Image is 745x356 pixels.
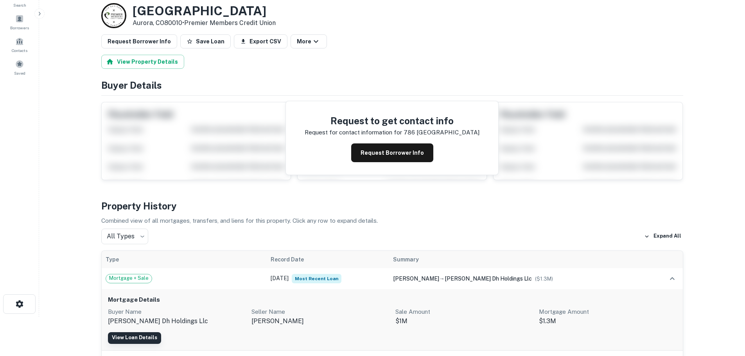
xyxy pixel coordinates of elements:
[706,293,745,331] iframe: Chat Widget
[2,57,37,78] a: Saved
[101,55,184,69] button: View Property Details
[539,307,677,317] p: Mortgage Amount
[404,128,479,137] p: 786 [GEOGRAPHIC_DATA]
[267,251,389,268] th: Record Date
[180,34,231,48] button: Save Loan
[251,307,389,317] p: Seller Name
[393,275,439,282] span: [PERSON_NAME]
[291,34,327,48] button: More
[13,2,26,8] span: Search
[133,18,276,28] p: Aurora, CO80010 •
[106,274,152,282] span: Mortgage + Sale
[108,307,246,317] p: Buyer Name
[535,276,553,282] span: ($ 1.3M )
[395,307,533,317] p: Sale Amount
[2,34,37,55] a: Contacts
[101,199,683,213] h4: Property History
[666,272,679,285] button: expand row
[101,34,177,48] button: Request Borrower Info
[108,295,677,304] h6: Mortgage Details
[642,231,683,242] button: Expand All
[292,274,341,283] span: Most Recent Loan
[12,47,27,54] span: Contacts
[251,317,389,326] p: [PERSON_NAME]
[305,114,479,128] h4: Request to get contact info
[234,34,287,48] button: Export CSV
[184,19,276,27] a: Premier Members Credit Union
[445,275,532,282] span: [PERSON_NAME] dh holdings llc
[539,317,677,326] p: $1.3M
[389,251,650,268] th: Summary
[10,25,29,31] span: Borrowers
[395,317,533,326] p: $1M
[108,332,161,344] a: View Loan Details
[133,4,276,18] h3: [GEOGRAPHIC_DATA]
[108,317,246,326] p: [PERSON_NAME] dh holdings llc
[267,268,389,289] td: [DATE]
[2,11,37,32] a: Borrowers
[351,143,433,162] button: Request Borrower Info
[14,70,25,76] span: Saved
[393,274,646,283] div: →
[101,216,683,225] p: Combined view of all mortgages, transfers, and liens for this property. Click any row to expand d...
[305,128,402,137] p: Request for contact information for
[102,251,267,268] th: Type
[101,229,148,244] div: All Types
[101,78,683,92] h4: Buyer Details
